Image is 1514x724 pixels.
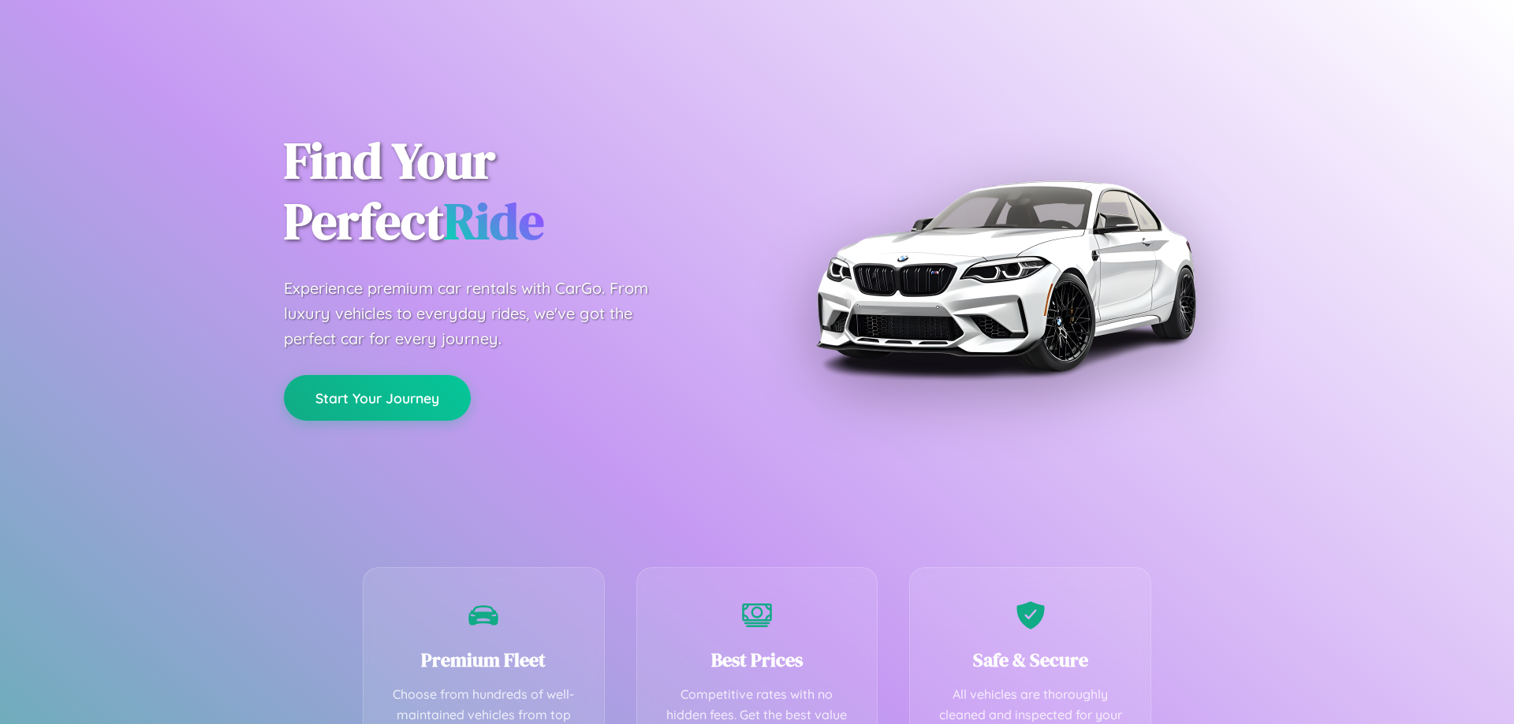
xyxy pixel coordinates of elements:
[808,79,1203,473] img: Premium BMW car rental vehicle
[284,375,471,421] button: Start Your Journey
[284,276,678,351] p: Experience premium car rentals with CarGo. From luxury vehicles to everyday rides, we've got the ...
[444,187,544,255] span: Ride
[387,647,580,673] h3: Premium Fleet
[661,647,854,673] h3: Best Prices
[284,131,733,252] h1: Find Your Perfect
[934,647,1127,673] h3: Safe & Secure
